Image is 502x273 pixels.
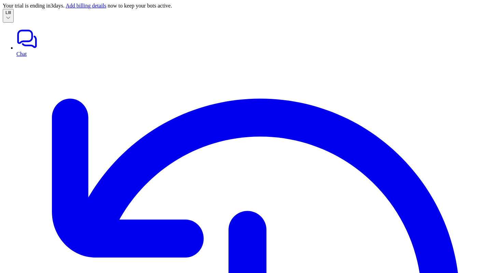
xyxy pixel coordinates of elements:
[3,3,499,9] div: Your trial is ending in 3 days. now to keep your bots active.
[8,10,11,15] span: lll
[16,28,499,57] a: Chat
[5,10,8,15] span: L
[3,9,14,23] button: Llll
[66,3,106,9] a: Add billing details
